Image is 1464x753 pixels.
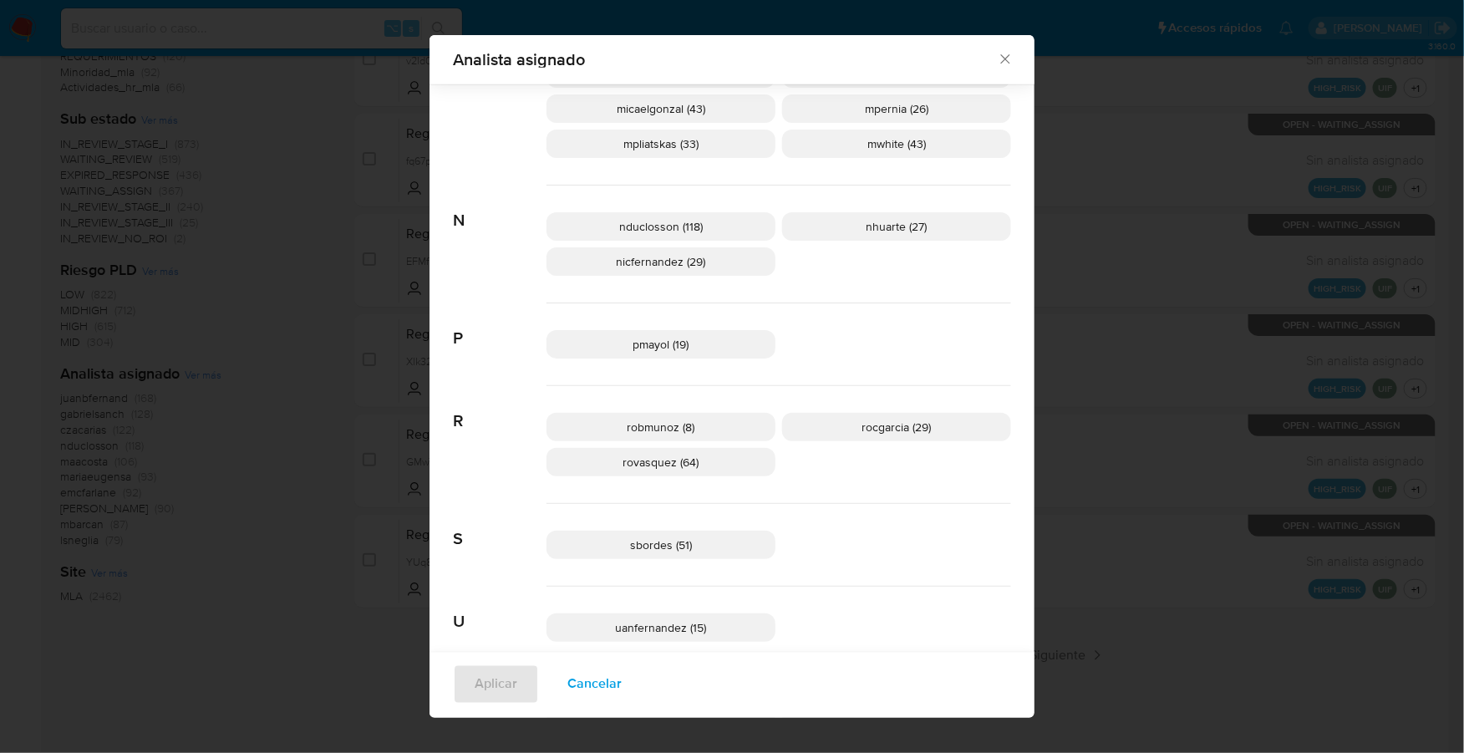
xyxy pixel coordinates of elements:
div: nhuarte (27) [782,212,1011,241]
span: mpliatskas (33) [623,135,699,152]
span: U [453,587,546,632]
span: N [453,186,546,231]
span: mwhite (43) [867,135,926,152]
span: robmunoz (8) [628,419,695,435]
span: micaelgonzal (43) [617,100,705,117]
span: Cancelar [567,666,622,703]
span: nduclosson (118) [619,218,703,235]
span: mpernia (26) [865,100,928,117]
span: nhuarte (27) [867,218,928,235]
div: sbordes (51) [546,531,775,559]
button: Cancelar [546,664,643,705]
div: mpernia (26) [782,94,1011,123]
div: mwhite (43) [782,130,1011,158]
div: uanfernandez (15) [546,613,775,642]
div: rocgarcia (29) [782,413,1011,441]
span: rovasquez (64) [623,454,699,471]
span: sbordes (51) [630,537,692,553]
span: rocgarcia (29) [862,419,932,435]
span: uanfernandez (15) [616,619,707,636]
span: R [453,386,546,431]
div: mpliatskas (33) [546,130,775,158]
span: S [453,504,546,549]
div: rovasquez (64) [546,448,775,476]
div: nicfernandez (29) [546,247,775,276]
span: Analista asignado [453,51,997,68]
div: nduclosson (118) [546,212,775,241]
span: pmayol (19) [633,336,689,353]
div: robmunoz (8) [546,413,775,441]
div: pmayol (19) [546,330,775,359]
button: Cerrar [997,51,1012,66]
div: micaelgonzal (43) [546,94,775,123]
span: nicfernandez (29) [617,253,706,270]
span: P [453,303,546,349]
